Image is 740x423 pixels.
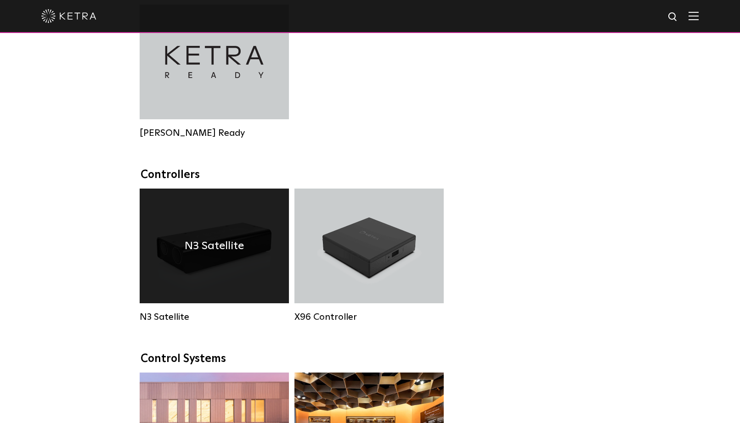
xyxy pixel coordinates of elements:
[141,168,600,182] div: Controllers
[667,11,679,23] img: search icon
[140,5,289,138] a: [PERSON_NAME] Ready [PERSON_NAME] Ready
[141,352,600,366] div: Control Systems
[294,312,444,323] div: X96 Controller
[140,189,289,322] a: N3 Satellite N3 Satellite
[140,128,289,139] div: [PERSON_NAME] Ready
[294,189,444,322] a: X96 Controller X96 Controller
[41,9,96,23] img: ketra-logo-2019-white
[689,11,699,20] img: Hamburger%20Nav.svg
[185,237,244,255] h4: N3 Satellite
[140,312,289,323] div: N3 Satellite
